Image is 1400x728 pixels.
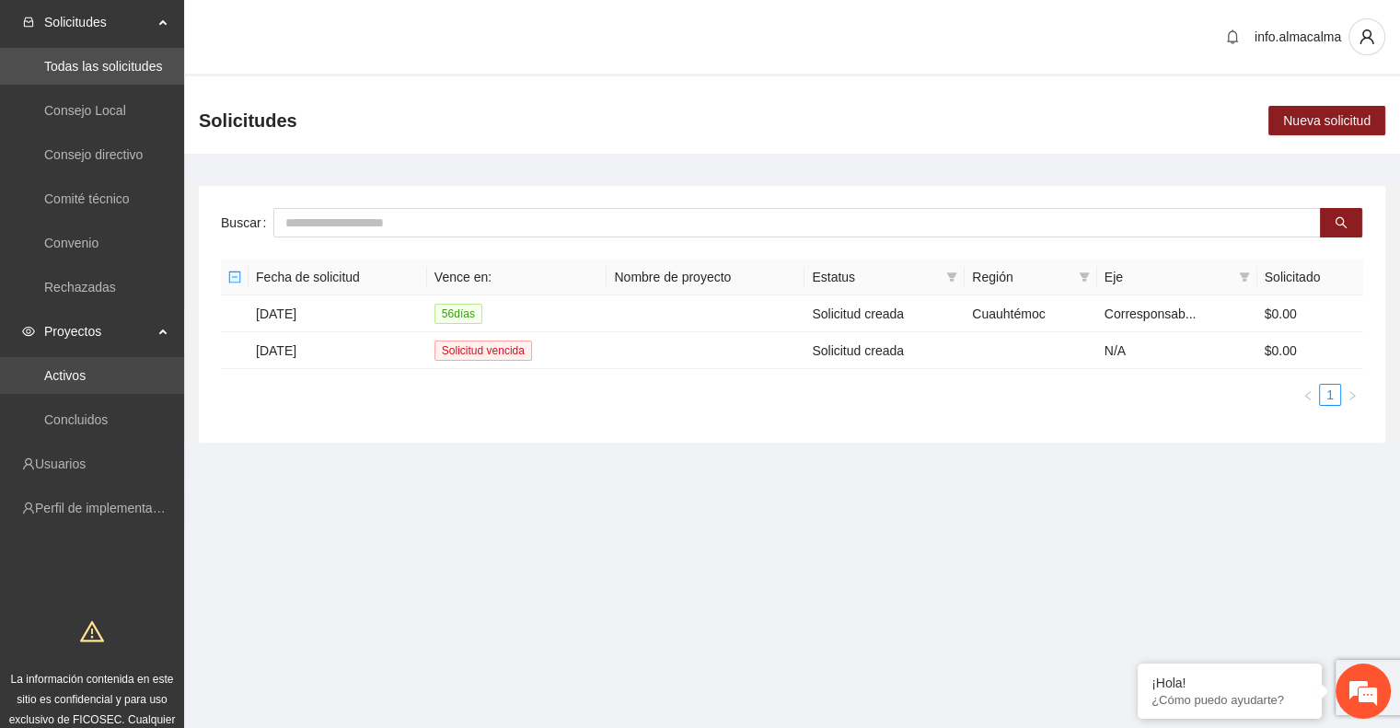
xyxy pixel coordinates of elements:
td: $0.00 [1257,295,1363,332]
span: left [1302,390,1313,401]
a: Concluidos [44,412,108,427]
span: filter [1075,263,1093,291]
span: warning [80,619,104,643]
span: filter [946,272,957,283]
span: bell [1219,29,1246,44]
li: Next Page [1341,384,1363,406]
th: Nombre de proyecto [607,260,804,295]
a: Todas las solicitudes [44,59,162,74]
a: Perfil de implementadora [35,501,179,515]
span: Corresponsab... [1105,306,1197,321]
label: Buscar [221,208,273,237]
td: [DATE] [249,332,427,369]
td: N/A [1097,332,1257,369]
span: minus-square [228,271,241,283]
div: ¡Hola! [1151,676,1308,690]
td: Solicitud creada [804,332,965,369]
span: Solicitudes [44,4,153,40]
span: eye [22,325,35,338]
button: search [1320,208,1362,237]
button: user [1348,18,1385,55]
a: Consejo Local [44,103,126,118]
a: Comité técnico [44,191,130,206]
td: Cuauhtémoc [965,295,1096,332]
span: Estatus [812,267,939,287]
span: Proyectos [44,313,153,350]
th: Vence en: [427,260,607,295]
td: $0.00 [1257,332,1363,369]
span: info.almacalma [1255,29,1341,44]
a: Consejo directivo [44,147,143,162]
li: 1 [1319,384,1341,406]
span: filter [1079,272,1090,283]
th: Solicitado [1257,260,1363,295]
span: filter [1239,272,1250,283]
a: Activos [44,368,86,383]
span: filter [1235,263,1254,291]
button: left [1297,384,1319,406]
span: right [1347,390,1358,401]
td: Solicitud creada [804,295,965,332]
span: Solicitud vencida [434,341,532,361]
td: [DATE] [249,295,427,332]
button: bell [1218,22,1247,52]
span: search [1335,216,1348,231]
span: Eje [1105,267,1232,287]
button: right [1341,384,1363,406]
p: ¿Cómo puedo ayudarte? [1151,693,1308,707]
span: user [1349,29,1384,45]
span: Región [972,267,1070,287]
a: Convenio [44,236,98,250]
th: Fecha de solicitud [249,260,427,295]
button: Nueva solicitud [1268,106,1385,135]
a: Usuarios [35,456,86,471]
span: 56 día s [434,304,482,324]
a: Rechazadas [44,280,116,295]
li: Previous Page [1297,384,1319,406]
span: Nueva solicitud [1283,110,1371,131]
span: inbox [22,16,35,29]
a: 1 [1320,385,1340,405]
span: filter [943,263,961,291]
span: Solicitudes [199,106,297,135]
